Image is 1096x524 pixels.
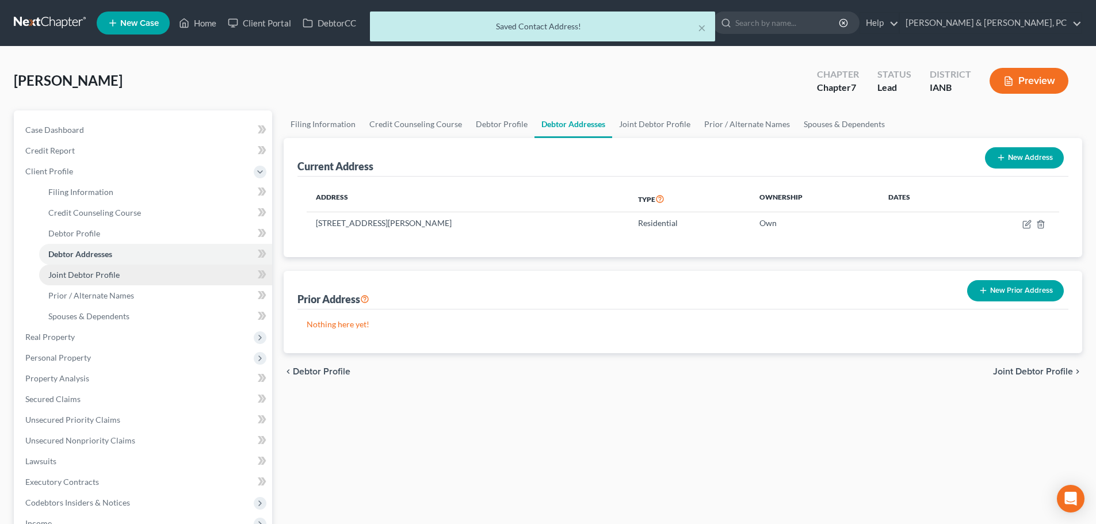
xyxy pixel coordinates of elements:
[25,415,120,424] span: Unsecured Priority Claims
[993,367,1073,376] span: Joint Debtor Profile
[39,265,272,285] a: Joint Debtor Profile
[16,430,272,451] a: Unsecured Nonpriority Claims
[698,21,706,35] button: ×
[877,68,911,81] div: Status
[1057,485,1084,512] div: Open Intercom Messenger
[48,290,134,300] span: Prior / Alternate Names
[48,270,120,280] span: Joint Debtor Profile
[48,187,113,197] span: Filing Information
[25,477,99,487] span: Executory Contracts
[930,81,971,94] div: IANB
[16,140,272,161] a: Credit Report
[817,81,859,94] div: Chapter
[469,110,534,138] a: Debtor Profile
[284,110,362,138] a: Filing Information
[25,435,135,445] span: Unsecured Nonpriority Claims
[284,367,350,376] button: chevron_left Debtor Profile
[25,353,91,362] span: Personal Property
[39,182,272,202] a: Filing Information
[297,159,373,173] div: Current Address
[612,110,697,138] a: Joint Debtor Profile
[25,125,84,135] span: Case Dashboard
[39,306,272,327] a: Spouses & Dependents
[1073,367,1082,376] i: chevron_right
[750,212,879,234] td: Own
[39,285,272,306] a: Prior / Alternate Names
[16,368,272,389] a: Property Analysis
[967,280,1064,301] button: New Prior Address
[629,186,750,212] th: Type
[39,202,272,223] a: Credit Counseling Course
[48,249,112,259] span: Debtor Addresses
[297,292,369,306] div: Prior Address
[16,451,272,472] a: Lawsuits
[817,68,859,81] div: Chapter
[879,186,963,212] th: Dates
[877,81,911,94] div: Lead
[25,166,73,176] span: Client Profile
[990,68,1068,94] button: Preview
[985,147,1064,169] button: New Address
[25,146,75,155] span: Credit Report
[993,367,1082,376] button: Joint Debtor Profile chevron_right
[16,472,272,492] a: Executory Contracts
[697,110,797,138] a: Prior / Alternate Names
[307,319,1059,330] p: Nothing here yet!
[534,110,612,138] a: Debtor Addresses
[16,120,272,140] a: Case Dashboard
[750,186,879,212] th: Ownership
[629,212,750,234] td: Residential
[930,68,971,81] div: District
[851,82,856,93] span: 7
[39,244,272,265] a: Debtor Addresses
[379,21,706,32] div: Saved Contact Address!
[307,186,629,212] th: Address
[25,498,130,507] span: Codebtors Insiders & Notices
[48,208,141,217] span: Credit Counseling Course
[284,367,293,376] i: chevron_left
[25,456,56,466] span: Lawsuits
[39,223,272,244] a: Debtor Profile
[48,228,100,238] span: Debtor Profile
[307,212,629,234] td: [STREET_ADDRESS][PERSON_NAME]
[25,373,89,383] span: Property Analysis
[14,72,123,89] span: [PERSON_NAME]
[48,311,129,321] span: Spouses & Dependents
[362,110,469,138] a: Credit Counseling Course
[16,389,272,410] a: Secured Claims
[16,410,272,430] a: Unsecured Priority Claims
[797,110,892,138] a: Spouses & Dependents
[293,367,350,376] span: Debtor Profile
[25,394,81,404] span: Secured Claims
[25,332,75,342] span: Real Property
